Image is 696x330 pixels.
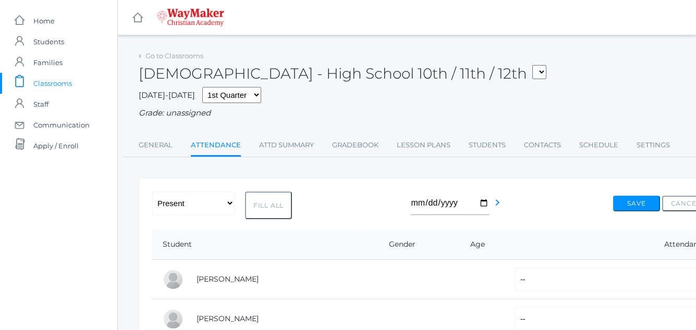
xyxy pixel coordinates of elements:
[245,192,292,219] button: Fill All
[191,135,241,157] a: Attendance
[163,309,184,329] div: Reese Carr
[524,135,561,156] a: Contacts
[33,115,90,135] span: Communication
[613,196,660,211] button: Save
[145,52,203,60] a: Go to Classrooms
[197,314,259,323] a: [PERSON_NAME]
[332,135,378,156] a: Gradebook
[152,230,354,260] th: Student
[33,10,55,31] span: Home
[197,274,259,284] a: [PERSON_NAME]
[579,135,618,156] a: Schedule
[33,73,72,94] span: Classrooms
[443,230,505,260] th: Age
[491,196,504,209] i: chevron_right
[491,201,504,211] a: chevron_right
[139,90,195,100] span: [DATE]-[DATE]
[33,52,63,73] span: Families
[139,135,173,156] a: General
[469,135,506,156] a: Students
[397,135,450,156] a: Lesson Plans
[33,94,48,115] span: Staff
[354,230,443,260] th: Gender
[163,269,184,290] div: Zoe Carr
[157,8,224,27] img: waymaker-logo-stack-white-1602f2b1af18da31a5905e9982d058868370996dac5278e84edea6dabf9a3315.png
[259,135,314,156] a: Attd Summary
[33,31,64,52] span: Students
[139,66,546,82] h2: [DEMOGRAPHIC_DATA] - High School 10th / 11th / 12th
[33,135,79,156] span: Apply / Enroll
[637,135,670,156] a: Settings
